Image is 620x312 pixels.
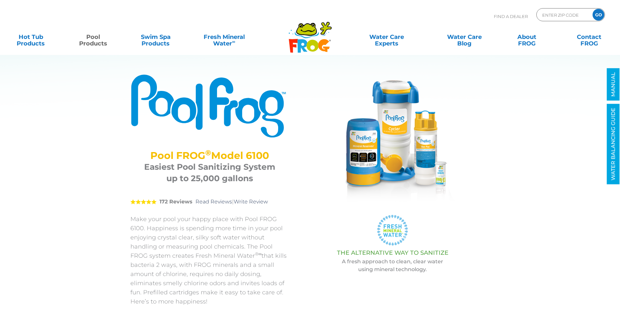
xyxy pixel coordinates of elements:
input: GO [593,9,604,21]
span: 5 [130,199,157,204]
a: MANUAL [607,68,620,101]
strong: 172 Reviews [159,199,193,205]
a: Swim SpaProducts [131,30,180,43]
a: Fresh MineralWater∞ [194,30,255,43]
a: Water CareBlog [440,30,489,43]
a: WATER BALANCING GUIDE [607,104,620,184]
sup: ®∞ [255,251,262,256]
div: | [130,189,289,215]
h3: THE ALTERNATIVE WAY TO SANITIZE [305,250,480,256]
h3: Easiest Pool Sanitizing System up to 25,000 gallons [139,161,281,184]
a: PoolProducts [69,30,118,43]
p: Find A Dealer [494,8,528,25]
img: Frog Products Logo [285,13,335,53]
a: Write Review [234,199,268,205]
sup: ∞ [232,39,235,44]
sup: ® [205,148,211,157]
a: Read Reviews [195,199,232,205]
p: Make your pool your happy place with Pool FROG 6100. Happiness is spending more time in your pool... [130,215,289,306]
h2: Pool FROG Model 6100 [139,150,281,161]
a: AboutFROG [502,30,551,43]
a: Hot TubProducts [7,30,55,43]
img: Product Logo [130,74,289,138]
p: A fresh approach to clean, clear water using mineral technology. [305,258,480,273]
a: Water CareExperts [347,30,426,43]
a: ContactFROG [565,30,613,43]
